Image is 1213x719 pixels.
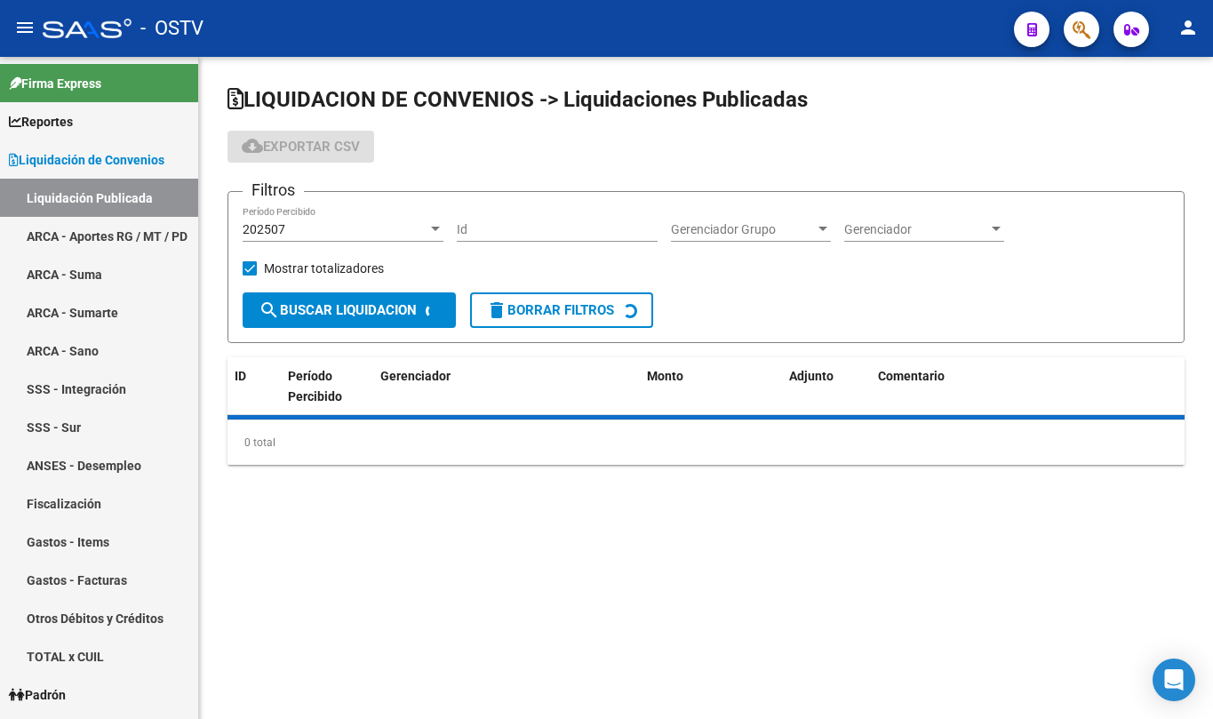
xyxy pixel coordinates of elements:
span: Gerenciador [844,222,988,237]
h3: Filtros [243,178,304,203]
span: Padrón [9,685,66,705]
datatable-header-cell: Adjunto [782,357,871,435]
mat-icon: delete [486,300,507,321]
datatable-header-cell: Período Percibido [281,357,347,435]
span: LIQUIDACION DE CONVENIOS -> Liquidaciones Publicadas [227,87,808,112]
span: Adjunto [789,369,834,383]
span: Exportar CSV [242,139,360,155]
span: Liquidación de Convenios [9,150,164,170]
span: - OSTV [140,9,203,48]
span: Gerenciador Grupo [671,222,815,237]
mat-icon: menu [14,17,36,38]
mat-icon: cloud_download [242,135,263,156]
span: Mostrar totalizadores [264,258,384,279]
div: Open Intercom Messenger [1153,659,1195,701]
span: Monto [647,369,683,383]
div: 0 total [227,420,1185,465]
datatable-header-cell: Gerenciador [373,357,640,435]
span: ID [235,369,246,383]
span: Firma Express [9,74,101,93]
span: Borrar Filtros [486,302,614,318]
mat-icon: search [259,300,280,321]
span: Reportes [9,112,73,132]
span: 202507 [243,222,285,236]
span: Comentario [878,369,945,383]
button: Buscar Liquidacion [243,292,456,328]
datatable-header-cell: ID [227,357,281,435]
span: Buscar Liquidacion [259,302,417,318]
span: Gerenciador [380,369,451,383]
span: Período Percibido [288,369,342,403]
mat-icon: person [1177,17,1199,38]
datatable-header-cell: Monto [640,357,782,435]
button: Borrar Filtros [470,292,653,328]
datatable-header-cell: Comentario [871,357,1185,435]
button: Exportar CSV [227,131,374,163]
